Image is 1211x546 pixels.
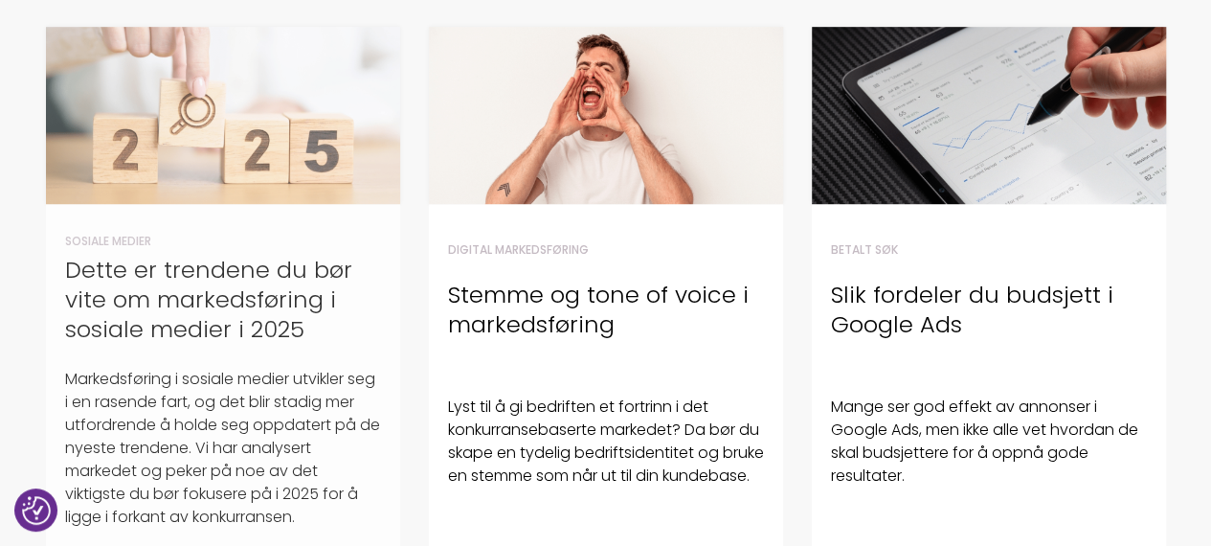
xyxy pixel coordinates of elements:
[65,255,381,345] h4: Dette er trendene du bør vite om markedsføring i sosiale medier i 2025
[65,368,381,529] p: Markedsføring i sosiale medier utvikler seg i en rasende fart, og det blir stadig mer utfordrende...
[65,233,381,250] li: Sosiale medier
[448,241,764,259] li: Digital markedsføring
[831,280,1147,339] h4: Slik fordeler du budsjett i Google Ads
[812,27,1166,204] img: Budsjett Google Ads
[429,27,783,204] img: Tone of voice markedsføring
[22,496,51,525] img: Revisit consent button
[448,280,764,339] h4: Stemme og tone of voice i markedsføring
[831,241,1147,259] li: Betalt søk
[46,27,400,204] img: trender sosiale medier 2025
[448,396,764,488] p: Lyst til å gi bedriften et fortrinn i det konkurransebaserte markedet? Da bør du skape en tydelig...
[831,396,1147,488] p: Mange ser god effekt av annonser i Google Ads, men ikke alle vet hvordan de skal budsjettere for ...
[22,496,51,525] button: Samtykkepreferanser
